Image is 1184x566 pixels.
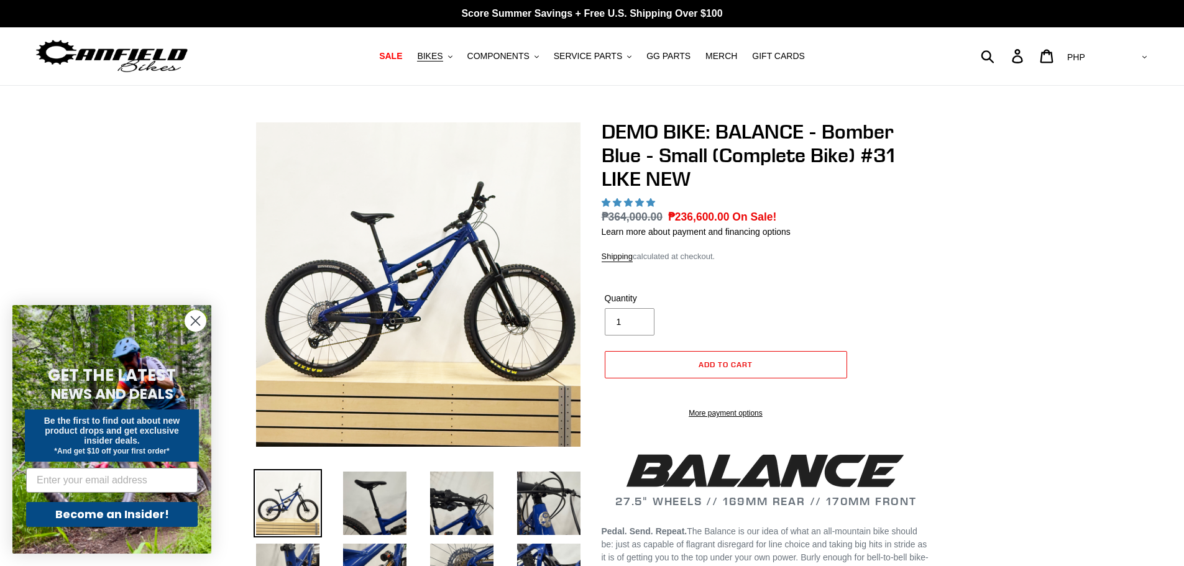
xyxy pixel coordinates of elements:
[605,408,847,419] a: More payment options
[379,51,402,62] span: SALE
[48,364,176,386] span: GET THE LATEST
[34,37,190,76] img: Canfield Bikes
[602,227,791,237] a: Learn more about payment and financing options
[515,469,583,537] img: Load image into Gallery viewer, DEMO BIKE: BALANCE - Bomber Blue - Small (Complete Bike) #31 LIKE...
[602,450,931,508] h2: 27.5" WHEELS // 169MM REAR // 170MM FRONT
[461,48,545,65] button: COMPONENTS
[428,469,496,537] img: Load image into Gallery viewer, DEMO BIKE: BALANCE - Bomber Blue - Small (Complete Bike) #31 LIKE...
[254,469,322,537] img: Load image into Gallery viewer, DEMO BIKE: BALANCE - Bomber Blue - Small (Complete Bike) #31 LIKE...
[602,198,658,208] span: 5.00 stars
[548,48,638,65] button: SERVICE PARTS
[185,310,206,332] button: Close dialog
[988,42,1019,70] input: Search
[752,51,805,62] span: GIFT CARDS
[646,51,691,62] span: GG PARTS
[341,469,409,537] img: Load image into Gallery viewer, DEMO BIKE: BALANCE - Bomber Blue - Small (Complete Bike) #31 LIKE...
[668,211,730,223] span: ₱236,600.00
[705,51,737,62] span: MERCH
[605,292,723,305] label: Quantity
[602,252,633,262] a: Shipping
[51,384,173,404] span: NEWS AND DEALS
[699,48,743,65] a: MERCH
[54,447,169,455] span: *And get $10 off your first order*
[732,209,776,225] span: On Sale!
[554,51,622,62] span: SERVICE PARTS
[746,48,811,65] a: GIFT CARDS
[373,48,408,65] a: SALE
[602,250,931,263] div: calculated at checkout.
[26,468,198,493] input: Enter your email address
[602,526,687,536] b: Pedal. Send. Repeat.
[640,48,697,65] a: GG PARTS
[467,51,530,62] span: COMPONENTS
[602,211,663,223] s: ₱364,000.00
[605,351,847,378] button: Add to cart
[44,416,180,445] span: Be the first to find out about new product drops and get exclusive insider deals.
[417,51,443,62] span: BIKES
[26,502,198,527] button: Become an Insider!
[699,360,753,369] span: Add to cart
[411,48,458,65] button: BIKES
[602,120,931,191] h1: DEMO BIKE: BALANCE - Bomber Blue - Small (Complete Bike) #31 LIKE NEW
